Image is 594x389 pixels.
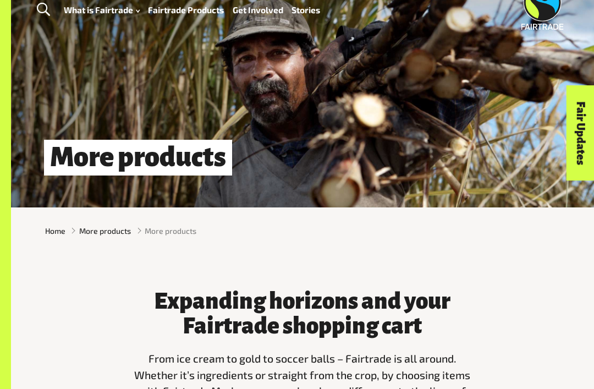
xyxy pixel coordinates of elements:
[45,225,65,237] a: Home
[291,2,320,18] a: Stories
[79,225,131,237] a: More products
[133,289,472,338] h3: Expanding horizons and your Fairtrade shopping cart
[148,2,224,18] a: Fairtrade Products
[64,2,140,18] a: What is Fairtrade
[233,2,283,18] a: Get Involved
[44,140,232,176] h1: More products
[145,225,196,237] span: More products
